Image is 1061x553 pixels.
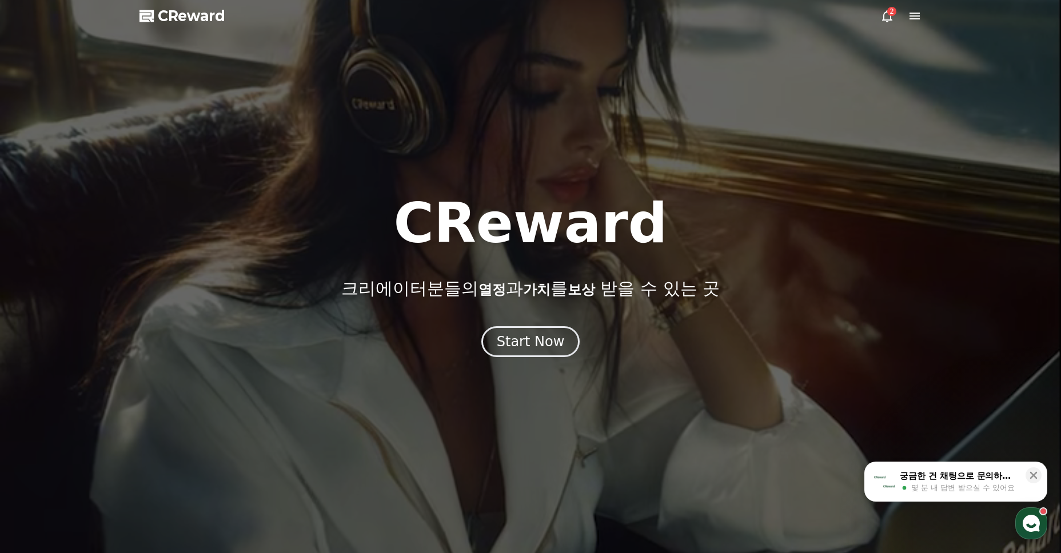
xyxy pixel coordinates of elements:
span: 대화 [105,380,118,389]
div: Start Now [497,332,565,351]
span: 열정 [478,282,506,298]
h1: CReward [393,196,667,251]
a: 홈 [3,362,75,391]
span: CReward [158,7,225,25]
a: 설정 [147,362,220,391]
span: 홈 [36,379,43,388]
a: Start Now [481,338,580,348]
a: CReward [139,7,225,25]
p: 크리에이터분들의 과 를 받을 수 있는 곳 [341,278,720,299]
button: Start Now [481,326,580,357]
span: 설정 [177,379,190,388]
div: 2 [887,7,896,16]
span: 보상 [568,282,595,298]
a: 대화 [75,362,147,391]
a: 2 [880,9,894,23]
span: 가치 [523,282,551,298]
